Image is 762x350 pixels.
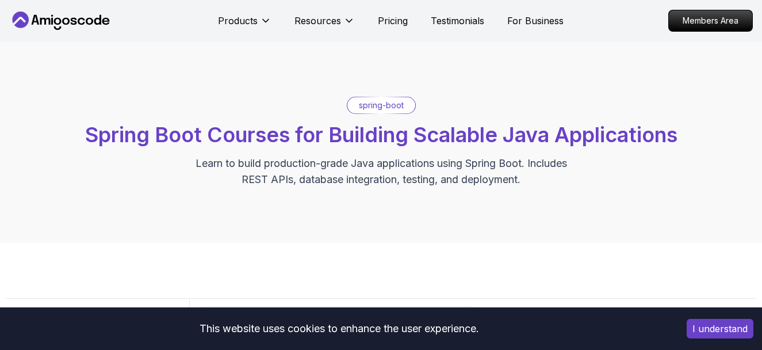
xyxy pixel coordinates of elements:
p: Members Area [669,10,752,31]
div: This website uses cookies to enhance the user experience. [9,316,669,341]
a: For Business [507,14,564,28]
p: Resources [294,14,341,28]
p: Products [218,14,258,28]
button: Resources [294,14,355,37]
a: Pricing [378,14,408,28]
p: spring-boot [359,100,404,111]
p: Learn to build production-grade Java applications using Spring Boot. Includes REST APIs, database... [188,155,575,188]
span: Spring Boot Courses for Building Scalable Java Applications [85,122,677,147]
button: Products [218,14,271,37]
button: Accept cookies [687,319,753,338]
a: Members Area [668,10,753,32]
a: Testimonials [431,14,484,28]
